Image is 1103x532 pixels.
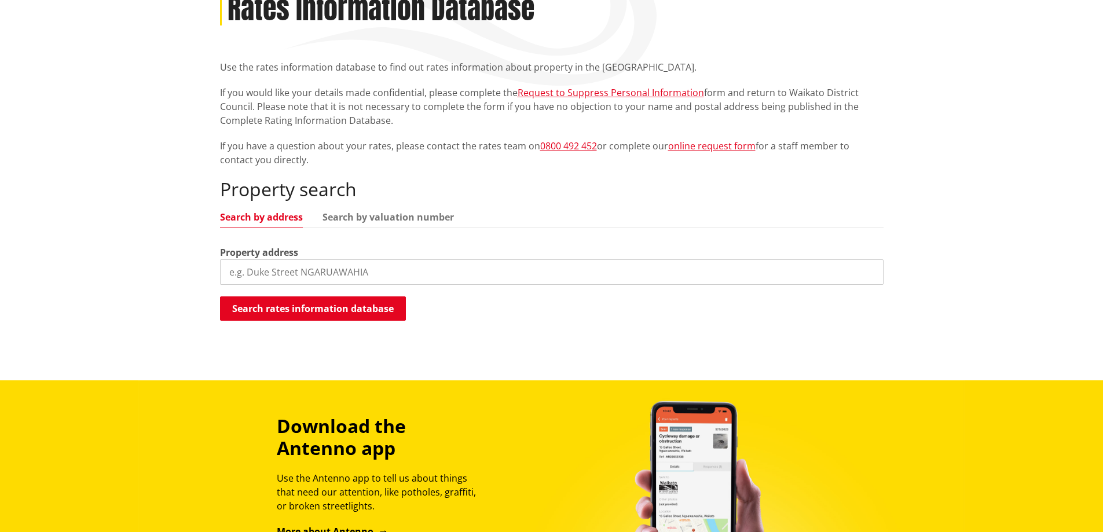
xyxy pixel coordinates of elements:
label: Property address [220,245,298,259]
a: Search by address [220,212,303,222]
h3: Download the Antenno app [277,415,486,460]
p: If you would like your details made confidential, please complete the form and return to Waikato ... [220,86,884,127]
p: Use the Antenno app to tell us about things that need our attention, like potholes, graffiti, or ... [277,471,486,513]
a: Request to Suppress Personal Information [518,86,704,99]
h2: Property search [220,178,884,200]
input: e.g. Duke Street NGARUAWAHIA [220,259,884,285]
button: Search rates information database [220,296,406,321]
a: online request form [668,140,756,152]
p: If you have a question about your rates, please contact the rates team on or complete our for a s... [220,139,884,167]
p: Use the rates information database to find out rates information about property in the [GEOGRAPHI... [220,60,884,74]
a: 0800 492 452 [540,140,597,152]
a: Search by valuation number [323,212,454,222]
